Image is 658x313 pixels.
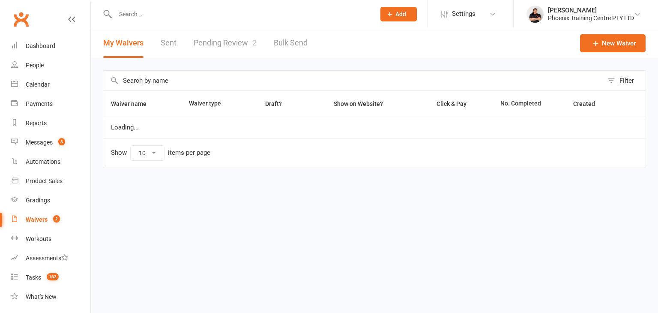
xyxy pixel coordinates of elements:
[113,8,369,20] input: Search...
[26,255,68,262] div: Assessments
[580,34,646,52] a: New Waiver
[11,172,90,191] a: Product Sales
[395,11,406,18] span: Add
[26,216,48,223] div: Waivers
[10,9,32,30] a: Clubworx
[103,117,646,138] td: Loading...
[161,28,176,58] a: Sent
[548,14,634,22] div: Phoenix Training Centre PTY LTD
[103,71,603,90] input: Search by name
[11,287,90,307] a: What's New
[257,99,291,109] button: Draft?
[603,71,646,90] button: Filter
[26,81,50,88] div: Calendar
[26,293,57,300] div: What's New
[11,229,90,249] a: Workouts
[26,139,53,146] div: Messages
[194,28,257,58] a: Pending Review2
[11,268,90,287] a: Tasks 162
[168,149,210,156] div: items per page
[11,249,90,268] a: Assessments
[26,42,55,49] div: Dashboard
[26,158,60,165] div: Automations
[11,191,90,210] a: Gradings
[26,120,47,126] div: Reports
[11,210,90,229] a: Waivers 2
[265,100,282,107] span: Draft?
[26,197,50,204] div: Gradings
[274,28,308,58] a: Bulk Send
[11,114,90,133] a: Reports
[452,4,476,24] span: Settings
[11,152,90,172] a: Automations
[334,100,383,107] span: Show on Website?
[573,99,604,109] button: Created
[111,99,156,109] button: Waiver name
[429,99,476,109] button: Click & Pay
[11,36,90,56] a: Dashboard
[26,235,51,242] div: Workouts
[526,6,544,23] img: thumb_image1630818763.png
[380,7,417,21] button: Add
[437,100,467,107] span: Click & Pay
[11,75,90,94] a: Calendar
[26,274,41,281] div: Tasks
[103,28,144,58] button: My Waivers
[58,138,65,145] span: 3
[548,6,634,14] div: [PERSON_NAME]
[619,75,634,86] div: Filter
[11,133,90,152] a: Messages 3
[26,178,63,184] div: Product Sales
[111,100,156,107] span: Waiver name
[26,62,44,69] div: People
[493,91,565,117] th: No. Completed
[11,94,90,114] a: Payments
[326,99,392,109] button: Show on Website?
[181,91,242,117] th: Waiver type
[47,273,59,280] span: 162
[53,215,60,223] span: 2
[252,38,257,47] span: 2
[111,145,210,161] div: Show
[11,56,90,75] a: People
[573,100,604,107] span: Created
[26,100,53,107] div: Payments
